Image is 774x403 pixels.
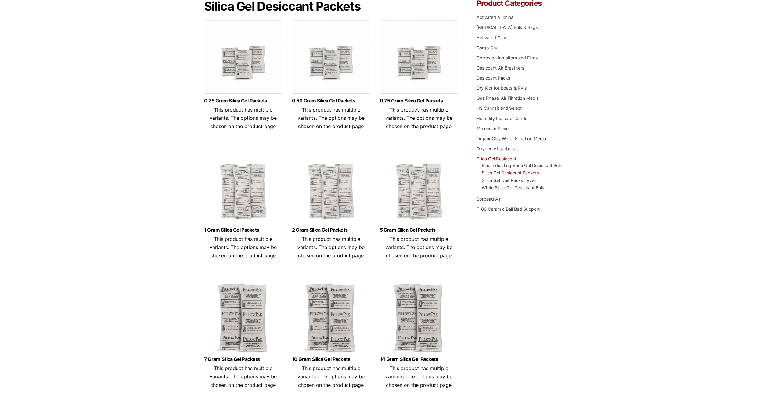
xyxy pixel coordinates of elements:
[210,107,277,129] span: This product has multiple variants. The options may be chosen on the product page
[477,146,515,151] a: Oxygen Absorbers
[477,35,506,40] a: Activated Clay
[477,126,509,131] a: Molecular Sieve
[292,357,370,362] a: 10 Gram Silica Gel Packets
[477,45,497,50] a: Cargo Dry
[204,98,282,103] a: 0.25 Gram Silica Gel Packets
[482,185,544,190] a: White Silica Gel Desiccant Bulk
[482,178,537,183] a: Silica Gel Unit Packs Tyvek
[482,170,539,175] a: Silica Gel Desiccant Packets
[292,98,370,103] a: 0.50 Gram Silica Gel Packets
[297,107,365,129] span: This product has multiple variants. The options may be chosen on the product page
[477,55,538,60] a: Corrosion Inhibitors and Films
[477,25,538,30] a: [MEDICAL_DATA] Bulk & Bags
[380,227,458,233] a: 5 Gram Silica Gel Packets
[482,163,562,168] a: Blue Indicating Silica Gel Desiccant Bulk
[297,236,365,259] span: This product has multiple variants. The options may be chosen on the product page
[210,236,277,259] span: This product has multiple variants. The options may be chosen on the product page
[477,116,527,121] a: Humidity Indicator Cards
[477,136,546,141] a: OrganoClay Water Filtration Media
[210,365,277,388] span: This product has multiple variants. The options may be chosen on the product page
[380,98,458,103] a: 0.75 Gram Silica Gel Packets
[477,105,522,111] a: HS Cannablend Select
[477,75,510,80] a: Desiccant Packs
[477,65,524,70] a: Desiccant Air Breathers
[292,227,370,233] a: 2 Gram Silica Gel Packets
[477,156,516,161] a: Silica Gel Desiccant
[297,365,365,388] span: This product has multiple variants. The options may be chosen on the product page
[385,107,452,129] span: This product has multiple variants. The options may be chosen on the product page
[477,15,513,20] a: Activated Alumina
[385,365,452,388] span: This product has multiple variants. The options may be chosen on the product page
[477,206,540,212] a: T-86 Ceramic Ball Bed Support
[385,236,452,259] span: This product has multiple variants. The options may be chosen on the product page
[477,95,539,101] a: Gas Phase-Air Filtration Media
[204,357,282,362] a: 7 Gram Silica Gel Packets
[204,227,282,233] a: 1 Gram Silica Gel Packets
[380,357,458,362] a: 14 Gram Silica Gel Packets
[477,85,527,91] a: Dry Kits for Boats & RV's
[477,196,501,201] a: Sorbead Air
